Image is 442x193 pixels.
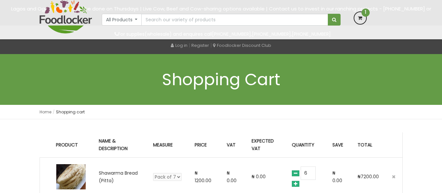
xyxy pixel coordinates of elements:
[252,173,266,180] span: ₦ 0.00
[358,173,379,180] span: ₦7200.00
[188,132,220,158] th: PRICE
[102,14,142,26] button: All Products
[227,170,237,184] span: ₦ 0.00
[285,132,326,158] th: QUANTITY
[40,70,403,88] h1: Shopping Cart
[141,14,328,26] input: Search our variety of products
[171,42,187,48] a: Log in
[99,170,138,184] a: Shawarma Bread (Pitta)
[351,132,385,158] th: TOTAL
[40,109,51,115] a: Home
[210,42,212,48] span: |
[332,170,342,184] span: ₦ 0.00
[189,42,190,48] span: |
[147,132,188,158] th: MEASURE
[326,132,351,158] th: SAVE
[191,42,209,48] a: Register
[56,164,86,189] img: image product
[92,132,147,158] th: NAME & DESCRIPTION
[245,132,285,158] th: EXPECTED VAT
[220,132,245,158] th: VAT
[362,9,370,17] span: 1
[40,132,92,158] th: PRODUCT
[213,42,271,48] a: Foodlocker Discount Club
[195,170,211,184] span: ₦ 1200.00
